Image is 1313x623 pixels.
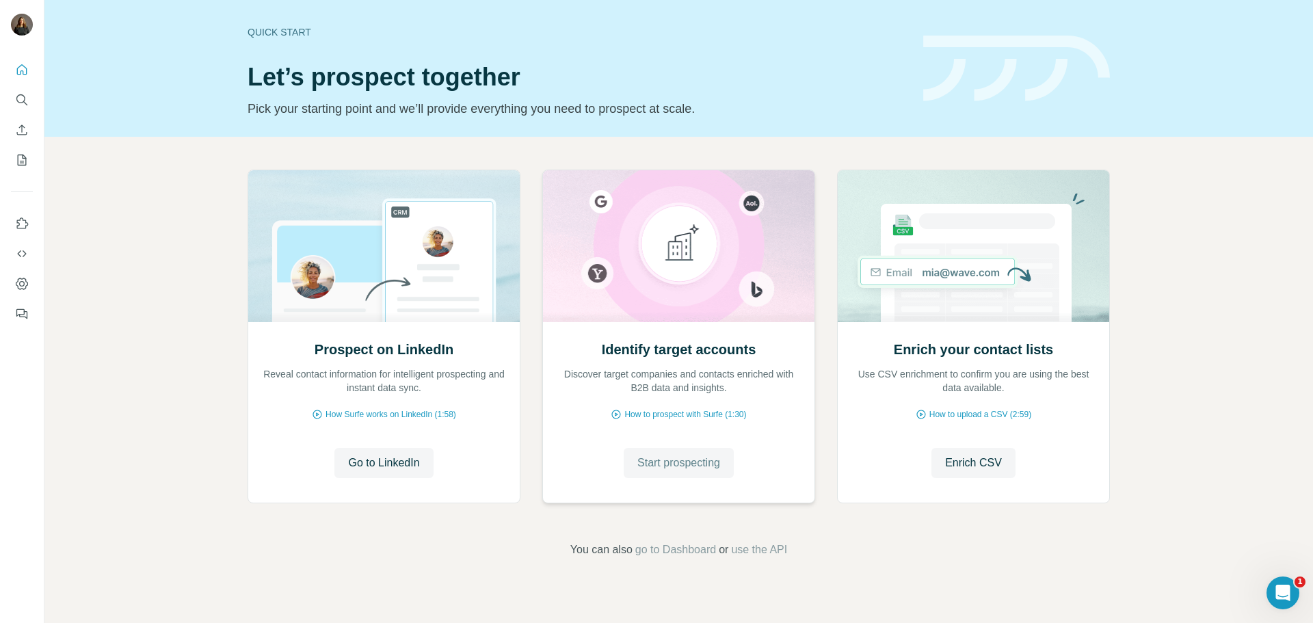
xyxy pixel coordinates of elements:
[731,542,787,558] button: use the API
[11,148,33,172] button: My lists
[837,170,1110,322] img: Enrich your contact lists
[602,340,756,359] h2: Identify target accounts
[326,408,456,421] span: How Surfe works on LinkedIn (1:58)
[11,302,33,326] button: Feedback
[1266,576,1299,609] iframe: Intercom live chat
[1295,576,1305,587] span: 1
[11,57,33,82] button: Quick start
[248,25,907,39] div: Quick start
[248,170,520,322] img: Prospect on LinkedIn
[931,448,1016,478] button: Enrich CSV
[719,542,728,558] span: or
[11,211,33,236] button: Use Surfe on LinkedIn
[11,14,33,36] img: Avatar
[945,455,1002,471] span: Enrich CSV
[570,542,633,558] span: You can also
[557,367,801,395] p: Discover target companies and contacts enriched with B2B data and insights.
[635,542,716,558] button: go to Dashboard
[11,271,33,296] button: Dashboard
[248,99,907,118] p: Pick your starting point and we’ll provide everything you need to prospect at scale.
[348,455,419,471] span: Go to LinkedIn
[11,241,33,266] button: Use Surfe API
[894,340,1053,359] h2: Enrich your contact lists
[923,36,1110,102] img: banner
[262,367,506,395] p: Reveal contact information for intelligent prospecting and instant data sync.
[11,118,33,142] button: Enrich CSV
[248,64,907,91] h1: Let’s prospect together
[624,448,734,478] button: Start prospecting
[637,455,720,471] span: Start prospecting
[334,448,433,478] button: Go to LinkedIn
[542,170,815,322] img: Identify target accounts
[315,340,453,359] h2: Prospect on LinkedIn
[929,408,1031,421] span: How to upload a CSV (2:59)
[11,88,33,112] button: Search
[624,408,746,421] span: How to prospect with Surfe (1:30)
[851,367,1096,395] p: Use CSV enrichment to confirm you are using the best data available.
